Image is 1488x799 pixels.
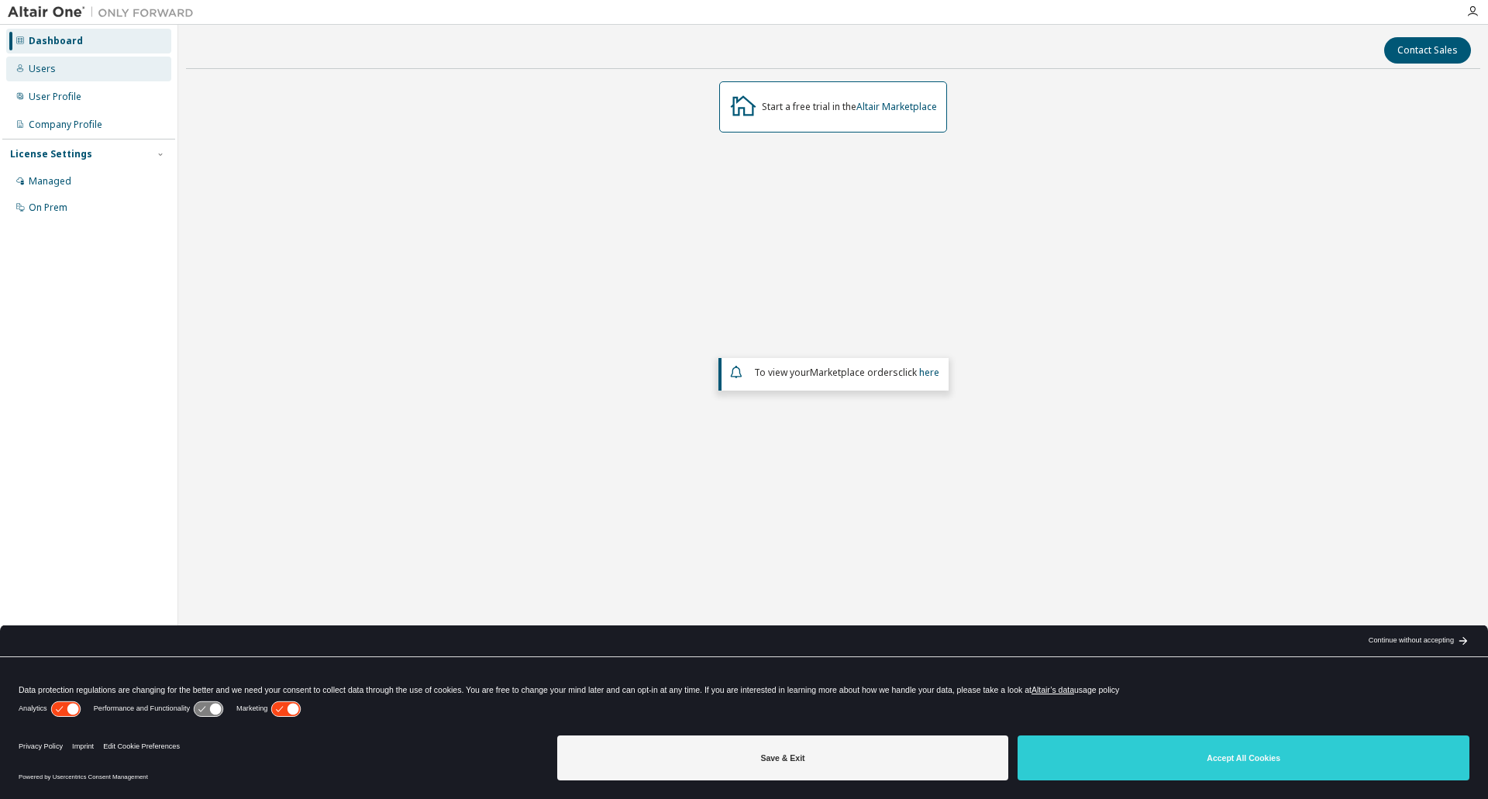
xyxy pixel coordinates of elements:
[29,63,56,75] div: Users
[29,201,67,214] div: On Prem
[754,366,939,379] span: To view your click
[8,5,201,20] img: Altair One
[29,119,102,131] div: Company Profile
[29,35,83,47] div: Dashboard
[29,91,81,103] div: User Profile
[762,101,937,113] div: Start a free trial in the
[919,366,939,379] a: here
[10,148,92,160] div: License Settings
[810,366,898,379] em: Marketplace orders
[1384,37,1471,64] button: Contact Sales
[856,100,937,113] a: Altair Marketplace
[29,175,71,188] div: Managed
